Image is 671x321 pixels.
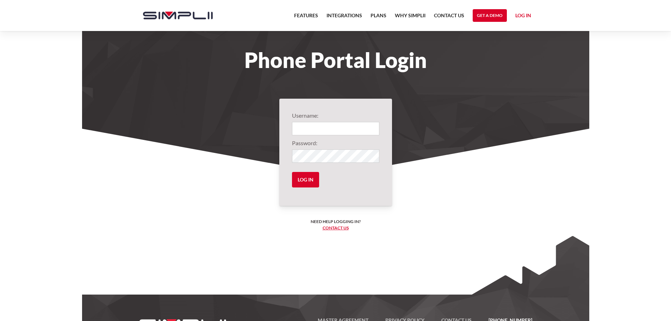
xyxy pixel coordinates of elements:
[434,11,464,24] a: Contact US
[371,11,386,24] a: Plans
[395,11,425,24] a: Why Simplii
[292,111,379,193] form: Login
[292,111,379,120] label: Username:
[136,52,535,68] h1: Phone Portal Login
[473,9,507,22] a: Get a Demo
[323,225,349,230] a: Contact us
[292,172,319,187] input: Log in
[515,11,531,22] a: Log in
[294,11,318,24] a: Features
[143,12,213,19] img: Simplii
[327,11,362,24] a: Integrations
[311,218,361,231] h6: Need help logging in? ‍
[292,139,379,147] label: Password:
